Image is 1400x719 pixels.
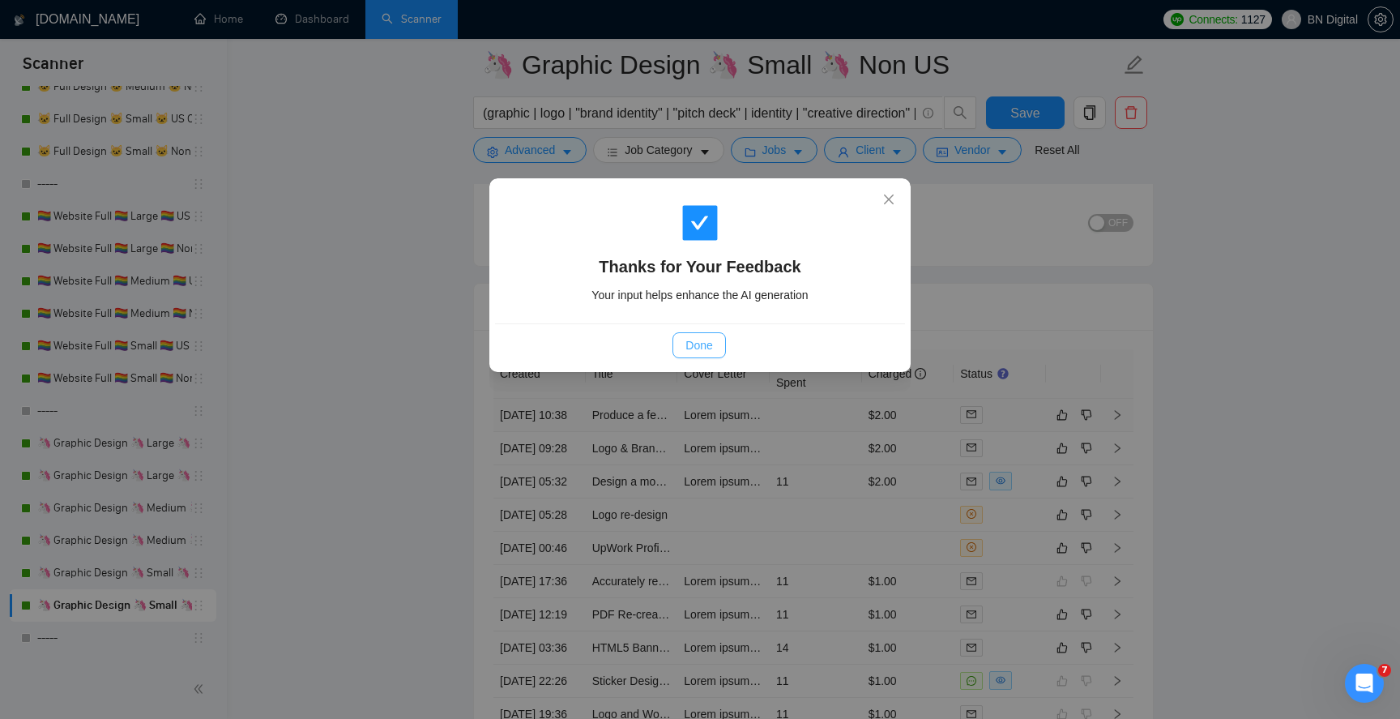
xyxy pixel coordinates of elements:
[882,193,895,206] span: close
[514,255,886,278] h4: Thanks for Your Feedback
[1345,664,1384,703] iframe: Intercom live chat
[672,332,725,358] button: Done
[867,178,911,222] button: Close
[681,203,719,242] span: check-square
[591,289,808,302] span: Your input helps enhance the AI generation
[1378,664,1391,677] span: 7
[685,336,712,354] span: Done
